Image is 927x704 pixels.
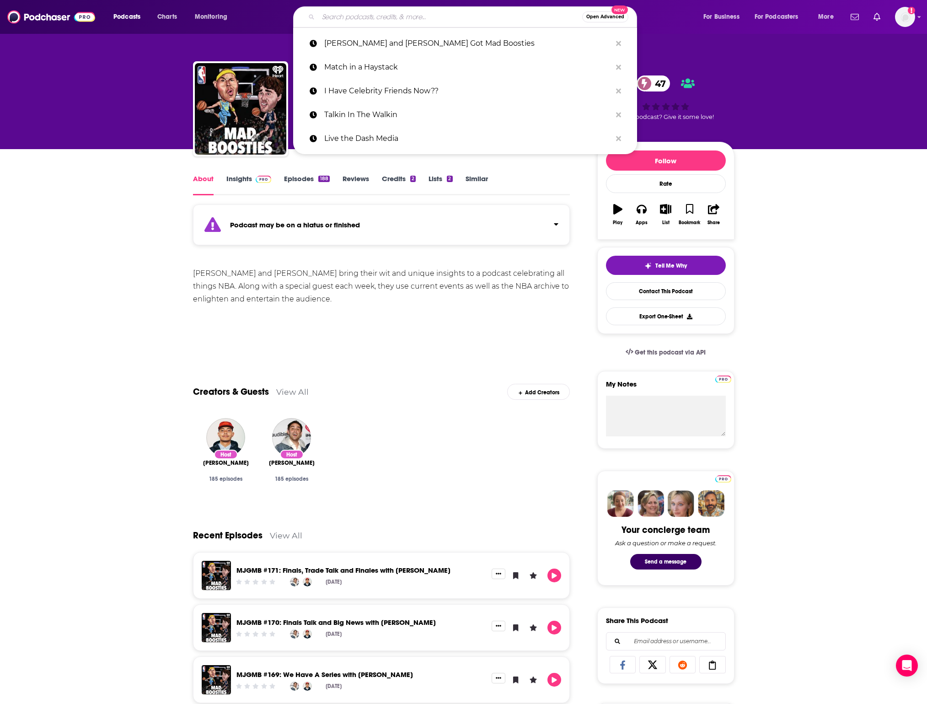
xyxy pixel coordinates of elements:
div: Community Rating: 0 out of 5 [235,683,276,690]
span: Charts [157,11,177,23]
div: [PERSON_NAME] and [PERSON_NAME] bring their wit and unique insights to a podcast celebrating all ... [193,267,570,306]
button: Play [606,198,630,231]
div: [DATE] [326,683,342,689]
button: Show More Button [492,621,505,631]
div: Bookmark [679,220,700,226]
div: Search podcasts, credits, & more... [302,6,646,27]
button: open menu [697,10,751,24]
div: 188 [318,176,329,182]
a: Contact This Podcast [606,282,726,300]
button: Play [547,673,561,687]
div: Host [280,450,304,459]
a: Copy Link [699,656,726,673]
a: Show notifications dropdown [847,9,863,25]
p: Live the Dash Media [324,127,611,150]
a: View All [270,531,302,540]
button: Leave a Rating [526,569,540,582]
img: MJGMB #169: We Have A Series with Jabari Davis [202,665,231,694]
span: New [611,5,628,14]
button: Play [547,621,561,634]
a: Episodes188 [284,174,329,195]
div: 185 episodes [266,476,317,482]
a: Miles Gray [203,459,249,467]
span: Open Advanced [586,15,624,19]
a: Jack O'Brien [290,629,299,639]
button: Leave a Rating [526,621,540,634]
div: 2 [410,176,416,182]
div: Community Rating: 0 out of 5 [235,579,276,586]
img: Miles Gray [303,682,312,691]
a: Jack O'Brien [269,459,315,467]
a: About [193,174,214,195]
span: For Podcasters [755,11,798,23]
img: Miles and Jack Got Mad Boosties: An NBA Podcast [195,63,286,155]
button: Leave a Rating [526,673,540,687]
a: Match in a Haystack [293,55,637,79]
img: Podchaser Pro [256,176,272,183]
div: Rate [606,174,726,193]
img: Sydney Profile [607,490,634,517]
button: Open AdvancedNew [582,11,628,22]
a: Share on Reddit [670,656,696,673]
button: open menu [812,10,845,24]
img: tell me why sparkle [644,262,652,269]
div: [DATE] [326,579,342,585]
span: More [818,11,834,23]
a: MJGMB #169: We Have A Series with Jabari Davis [236,670,413,679]
img: MJGMB #170: Finals Talk and Big News with Sarah Todd [202,613,231,642]
img: Miles Gray [206,418,245,457]
a: Jack O'Brien [272,418,311,457]
a: Pro website [715,374,731,383]
img: Jules Profile [668,490,694,517]
button: Bookmark Episode [509,673,523,687]
h3: Share This Podcast [606,616,668,625]
div: 2 [447,176,452,182]
span: Get this podcast via API [635,349,706,356]
span: Podcasts [113,11,140,23]
a: Recent Episodes [193,530,263,541]
a: Creators & Guests [193,386,269,398]
div: Search followers [606,632,726,650]
span: For Business [703,11,739,23]
button: open menu [188,10,239,24]
a: Talkin In The Walkin [293,103,637,127]
button: Send a message [630,554,702,570]
p: Miles and Jack Got Mad Boosties [324,32,611,55]
img: Miles Gray [303,577,312,586]
img: Podchaser Pro [715,376,731,383]
img: MJGMB #171: Finals, Trade Talk and Finales with Harrison Faigen [202,561,231,590]
div: Ask a question or make a request. [615,539,717,547]
button: Play [547,569,561,582]
img: Barbara Profile [638,490,664,517]
button: open menu [749,10,812,24]
img: Podchaser - Follow, Share and Rate Podcasts [7,8,95,26]
span: Monitoring [195,11,227,23]
a: View All [276,387,309,397]
a: Share on X/Twitter [639,656,666,673]
p: Talkin In The Walkin [324,103,611,127]
a: Get this podcast via API [618,341,713,364]
div: Open Intercom Messenger [896,655,918,677]
p: I Have Celebrity Friends Now?? [324,79,611,103]
img: Jon Profile [698,490,724,517]
a: Reviews [343,174,369,195]
span: Tell Me Why [655,262,687,269]
label: My Notes [606,380,726,396]
div: Community Rating: 0 out of 5 [235,631,276,638]
a: MJGMB #171: Finals, Trade Talk and Finales with Harrison Faigen [236,566,450,575]
button: Share [702,198,725,231]
button: Export One-Sheet [606,307,726,325]
a: Miles Gray [303,629,312,639]
button: Apps [630,198,654,231]
div: 185 episodes [200,476,252,482]
img: Jack O'Brien [290,682,299,691]
div: 47Good podcast? Give it some love! [597,70,734,127]
img: Jack O'Brien [290,577,299,586]
section: Click to expand status details [193,210,570,245]
a: Similar [466,174,488,195]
